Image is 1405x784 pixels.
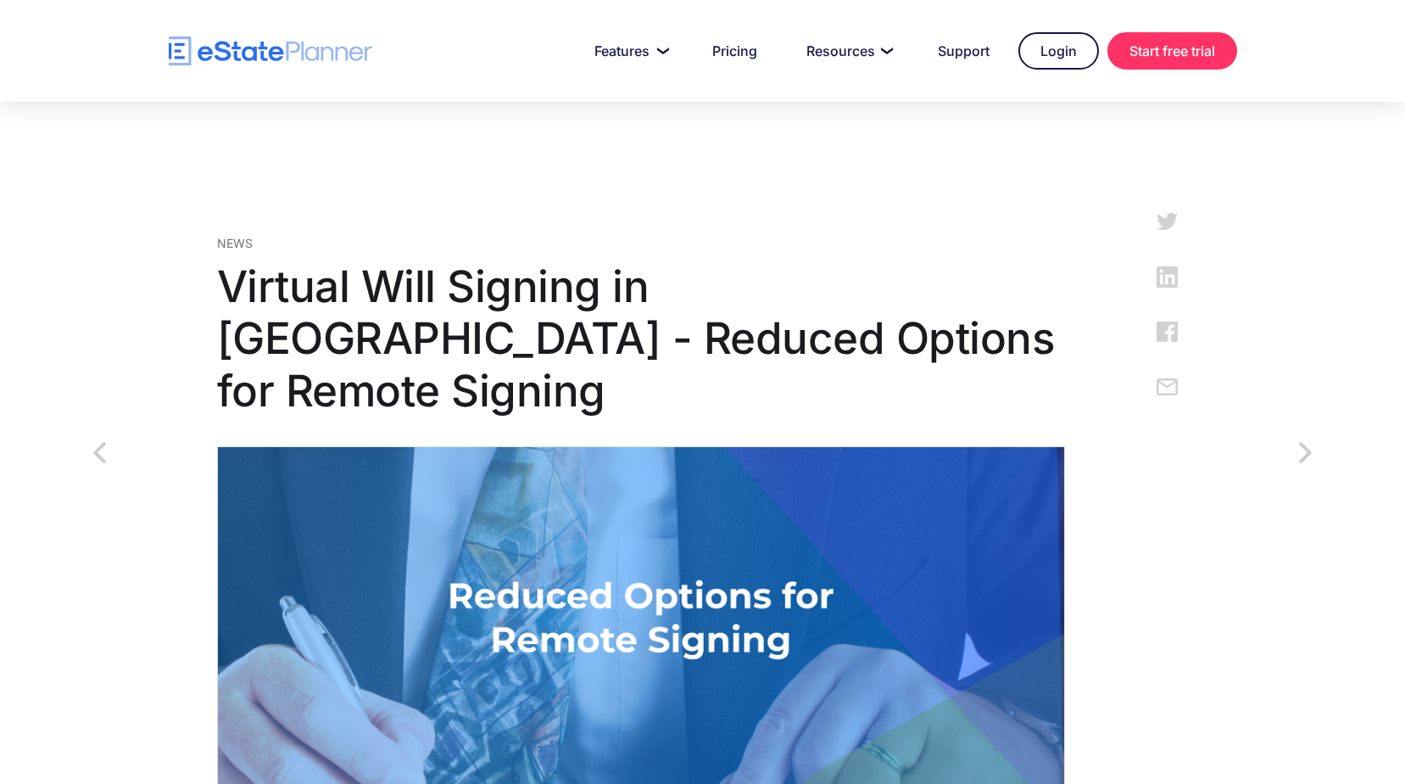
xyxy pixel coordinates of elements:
a: Start free trial [1107,32,1237,70]
a: Support [917,34,1010,68]
a: Resources [786,34,909,68]
a: Login [1018,32,1099,70]
a: Pricing [692,34,778,68]
div: News [217,234,1065,252]
a: Features [574,34,683,68]
a: home [169,36,372,66]
h1: Virtual Will Signing in [GEOGRAPHIC_DATA] - Reduced Options for Remote Signing [217,260,1065,417]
